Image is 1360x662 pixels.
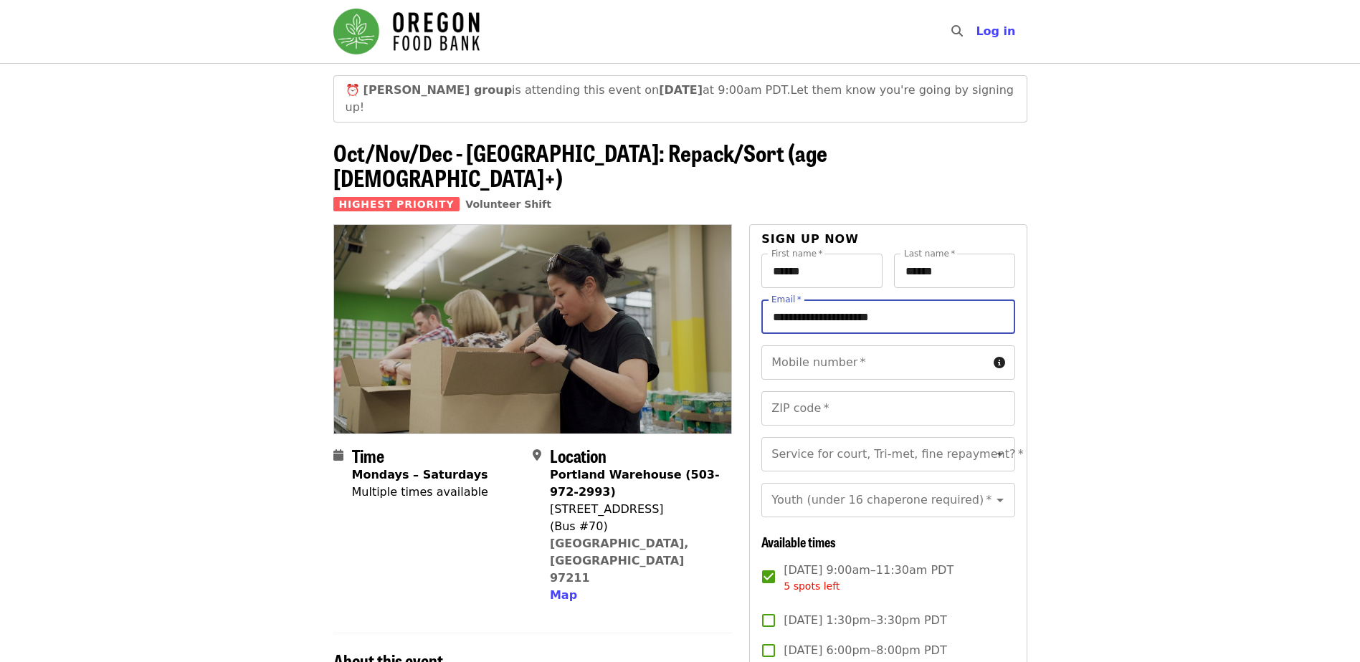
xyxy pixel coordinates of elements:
[363,83,513,97] strong: [PERSON_NAME] group
[971,14,983,49] input: Search
[784,562,954,594] span: [DATE] 9:00am–11:30am PDT
[550,518,721,535] div: (Bus #70)
[784,612,946,629] span: [DATE] 1:30pm–3:30pm PDT
[550,443,607,468] span: Location
[990,490,1010,510] button: Open
[994,356,1005,370] i: circle-info icon
[771,249,823,258] label: First name
[761,299,1014,334] input: Email
[659,83,703,97] strong: [DATE]
[352,484,488,501] div: Multiple times available
[964,17,1027,46] button: Log in
[352,468,488,481] strong: Mondays – Saturdays
[990,444,1010,464] button: Open
[352,443,384,468] span: Time
[784,642,946,659] span: [DATE] 6:00pm–8:00pm PDT
[761,254,883,288] input: First name
[761,532,836,551] span: Available times
[761,232,859,246] span: Sign up now
[550,537,689,585] a: [GEOGRAPHIC_DATA], [GEOGRAPHIC_DATA] 97211
[951,24,963,38] i: search icon
[333,197,460,211] span: Highest Priority
[761,345,987,380] input: Mobile number
[333,9,480,54] img: Oregon Food Bank - Home
[333,135,827,194] span: Oct/Nov/Dec - [GEOGRAPHIC_DATA]: Repack/Sort (age [DEMOGRAPHIC_DATA]+)
[976,24,1015,38] span: Log in
[761,391,1014,426] input: ZIP code
[533,448,541,462] i: map-marker-alt icon
[550,468,720,499] strong: Portland Warehouse (503-972-2993)
[784,580,840,592] span: 5 spots left
[333,448,343,462] i: calendar icon
[904,249,955,258] label: Last name
[334,225,732,433] img: Oct/Nov/Dec - Portland: Repack/Sort (age 8+) organized by Oregon Food Bank
[894,254,1015,288] input: Last name
[771,295,802,304] label: Email
[346,83,360,97] span: clock emoji
[550,588,577,602] span: Map
[465,198,551,210] a: Volunteer Shift
[550,587,577,604] button: Map
[550,501,721,518] div: [STREET_ADDRESS]
[363,83,791,97] span: is attending this event on at 9:00am PDT.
